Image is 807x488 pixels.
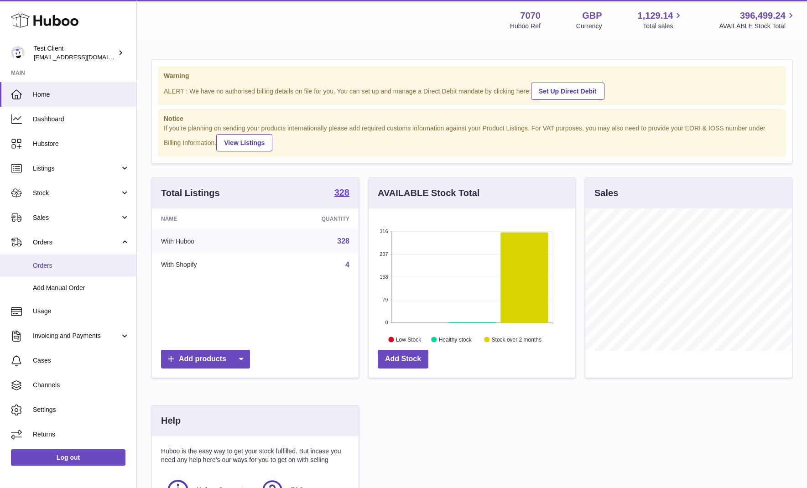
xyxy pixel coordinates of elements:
a: Log out [11,449,125,466]
span: Invoicing and Payments [33,332,120,340]
th: Quantity [263,208,359,229]
h3: Sales [594,187,618,199]
td: With Shopify [152,253,263,277]
span: Returns [33,430,130,439]
text: 79 [382,297,388,302]
div: ALERT : We have no authorised billing details on file for you. You can set up and manage a Direct... [164,81,780,100]
strong: 328 [334,188,349,197]
h3: Help [161,415,181,427]
span: Cases [33,356,130,365]
a: 396,499.24 AVAILABLE Stock Total [719,10,796,31]
span: [EMAIL_ADDRESS][DOMAIN_NAME] [34,53,134,61]
a: Add products [161,350,250,369]
span: AVAILABLE Stock Total [719,22,796,31]
a: 1,129.14 Total sales [638,10,684,31]
a: Add Stock [378,350,428,369]
strong: 7070 [520,10,541,22]
span: 1,129.14 [638,10,673,22]
span: Home [33,90,130,99]
img: QATestClientTwo@hubboo.co.uk [11,46,25,60]
a: View Listings [216,134,272,151]
div: Huboo Ref [510,22,541,31]
span: Add Manual Order [33,284,130,292]
span: Listings [33,164,120,173]
text: 0 [385,320,388,325]
text: Stock over 2 months [492,337,541,343]
span: Hubstore [33,140,130,148]
span: Orders [33,261,130,270]
a: 328 [337,237,349,245]
span: Usage [33,307,130,316]
a: Set Up Direct Debit [531,83,604,100]
a: 4 [345,261,349,269]
text: 237 [380,251,388,257]
span: Total sales [643,22,683,31]
span: Settings [33,405,130,414]
td: With Huboo [152,229,263,253]
text: 316 [380,228,388,234]
p: Huboo is the easy way to get your stock fulfilled. But incase you need any help here's our ways f... [161,447,349,464]
a: 328 [334,188,349,199]
text: Low Stock [396,337,422,343]
span: Channels [33,381,130,389]
span: Stock [33,189,120,197]
h3: Total Listings [161,187,220,199]
text: 158 [380,274,388,280]
strong: Warning [164,72,780,80]
h3: AVAILABLE Stock Total [378,187,479,199]
span: Dashboard [33,115,130,124]
span: 396,499.24 [740,10,786,22]
div: Currency [576,22,602,31]
strong: GBP [582,10,602,22]
div: If you're planning on sending your products internationally please add required customs informati... [164,124,780,151]
div: Test Client [34,44,116,62]
span: Sales [33,213,120,222]
span: Orders [33,238,120,247]
th: Name [152,208,263,229]
text: Healthy stock [439,337,472,343]
strong: Notice [164,114,780,123]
